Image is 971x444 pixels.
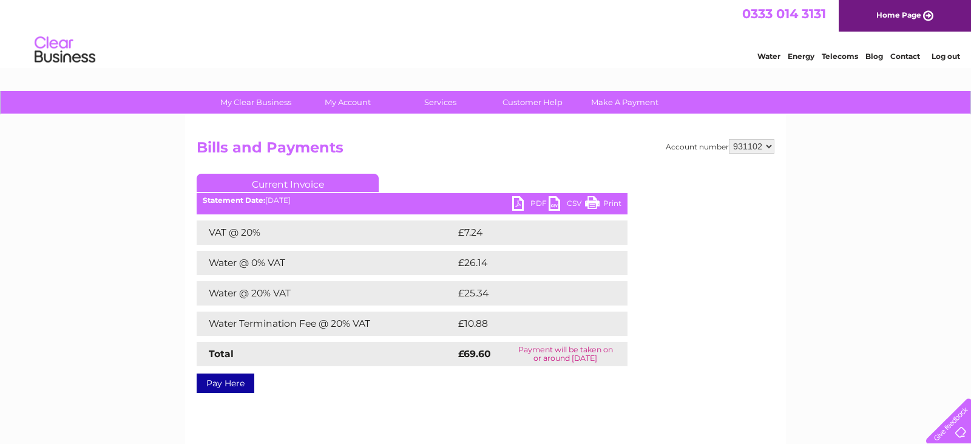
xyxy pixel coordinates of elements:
td: Water Termination Fee @ 20% VAT [197,312,455,336]
td: VAT @ 20% [197,220,455,245]
a: Current Invoice [197,174,379,192]
a: Print [585,196,621,214]
a: Customer Help [482,91,583,114]
td: £25.34 [455,281,603,306]
img: logo.png [34,32,96,69]
a: Log out [932,52,960,61]
td: Payment will be taken on or around [DATE] [503,342,628,366]
a: Energy [788,52,814,61]
a: Water [757,52,780,61]
a: PDF [512,196,549,214]
strong: £69.60 [458,348,491,360]
td: £7.24 [455,220,599,245]
td: £10.88 [455,312,603,336]
td: £26.14 [455,251,602,275]
a: Make A Payment [575,91,675,114]
a: Services [390,91,490,114]
div: Clear Business is a trading name of Verastar Limited (registered in [GEOGRAPHIC_DATA] No. 3667643... [200,7,773,59]
a: 0333 014 3131 [742,6,826,21]
a: CSV [549,196,585,214]
div: [DATE] [197,196,628,205]
td: Water @ 20% VAT [197,281,455,306]
b: Statement Date: [203,196,265,205]
a: Telecoms [822,52,858,61]
a: Contact [890,52,920,61]
div: Account number [666,139,774,154]
h2: Bills and Payments [197,139,774,162]
a: Blog [865,52,883,61]
a: My Clear Business [206,91,306,114]
td: Water @ 0% VAT [197,251,455,275]
a: My Account [298,91,398,114]
strong: Total [209,348,234,360]
a: Pay Here [197,374,254,393]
